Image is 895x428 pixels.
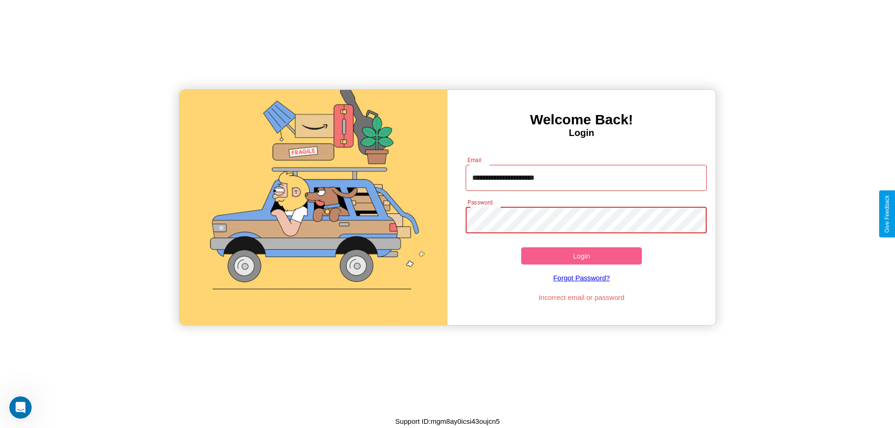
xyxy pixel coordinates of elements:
a: Forgot Password? [461,265,702,291]
img: gif [179,90,447,325]
label: Password [468,198,492,206]
p: Support ID: mgm8ay0icsi43oujcn5 [395,415,500,428]
button: Login [521,247,642,265]
h3: Welcome Back! [447,112,716,128]
label: Email [468,156,482,164]
p: Incorrect email or password [461,291,702,304]
iframe: Intercom live chat [9,396,32,419]
div: Give Feedback [884,195,890,233]
h4: Login [447,128,716,138]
